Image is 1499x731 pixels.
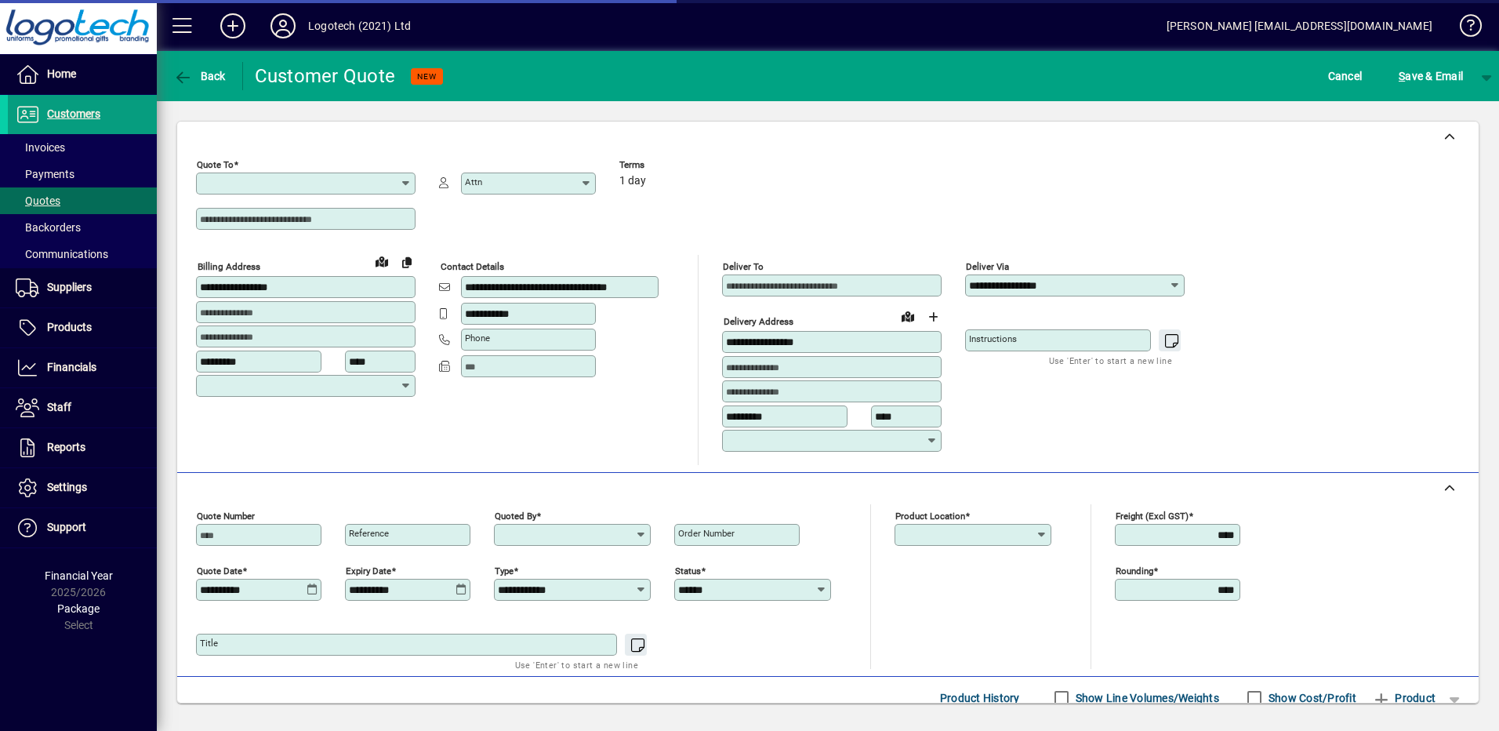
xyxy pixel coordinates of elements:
span: Product History [940,686,1020,711]
a: Backorders [8,214,157,241]
span: Communications [16,248,108,260]
button: Choose address [920,304,945,329]
mat-label: Expiry date [346,565,391,576]
button: Cancel [1324,62,1367,90]
label: Show Line Volumes/Weights [1073,690,1219,706]
a: Quotes [8,187,157,214]
span: 1 day [619,175,646,187]
span: Invoices [16,141,65,154]
mat-label: Attn [465,176,482,187]
a: Communications [8,241,157,267]
span: Customers [47,107,100,120]
button: Add [208,12,258,40]
a: Home [8,55,157,94]
span: Reports [47,441,85,453]
mat-label: Quote To [197,159,234,170]
div: [PERSON_NAME] [EMAIL_ADDRESS][DOMAIN_NAME] [1167,13,1432,38]
div: Customer Quote [255,64,396,89]
span: Financials [47,361,96,373]
mat-label: Reference [349,528,389,539]
span: Back [173,70,226,82]
mat-hint: Use 'Enter' to start a new line [1049,351,1172,369]
a: View on map [369,249,394,274]
a: Knowledge Base [1448,3,1479,54]
a: Products [8,308,157,347]
mat-label: Order number [678,528,735,539]
button: Copy to Delivery address [394,249,419,275]
span: Staff [47,401,71,413]
mat-label: Rounding [1116,565,1153,576]
span: NEW [417,71,437,82]
a: Financials [8,348,157,387]
mat-hint: Use 'Enter' to start a new line [515,656,638,674]
span: Payments [16,168,74,180]
span: ave & Email [1399,64,1463,89]
span: Product [1372,686,1435,711]
a: Support [8,508,157,547]
span: Terms [619,160,713,170]
mat-label: Quoted by [495,510,536,521]
app-page-header-button: Back [157,62,243,90]
button: Back [169,62,230,90]
mat-label: Instructions [969,333,1017,344]
span: S [1399,70,1405,82]
span: Home [47,67,76,80]
span: Suppliers [47,281,92,293]
button: Product [1364,684,1443,712]
a: Settings [8,468,157,507]
mat-label: Product location [895,510,965,521]
span: Package [57,602,100,615]
mat-label: Deliver via [966,261,1009,272]
span: Financial Year [45,569,113,582]
span: Products [47,321,92,333]
mat-label: Status [675,565,701,576]
mat-label: Type [495,565,514,576]
a: Suppliers [8,268,157,307]
span: Settings [47,481,87,493]
mat-label: Quote date [197,565,242,576]
mat-label: Title [200,638,218,649]
a: Reports [8,428,157,467]
a: Staff [8,388,157,427]
a: Invoices [8,134,157,161]
mat-label: Quote number [197,510,255,521]
mat-label: Freight (excl GST) [1116,510,1189,521]
button: Save & Email [1391,62,1471,90]
span: Cancel [1328,64,1363,89]
mat-label: Phone [465,333,490,344]
label: Show Cost/Profit [1265,690,1356,706]
span: Backorders [16,221,81,234]
span: Quotes [16,195,60,207]
button: Product History [934,684,1026,712]
mat-label: Deliver To [723,261,764,272]
a: View on map [895,304,920,329]
div: Logotech (2021) Ltd [308,13,411,38]
span: Support [47,521,86,533]
button: Profile [258,12,308,40]
a: Payments [8,161,157,187]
